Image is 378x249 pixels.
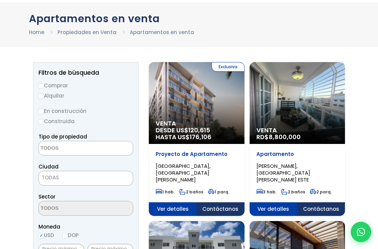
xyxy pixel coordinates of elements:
[38,231,54,239] label: USD
[188,126,210,134] span: 120,615
[38,109,44,114] input: En construcción
[38,93,44,99] input: Alquilar
[39,201,105,216] textarea: Search
[256,162,310,183] span: [PERSON_NAME], [GEOGRAPHIC_DATA][PERSON_NAME] ESTE
[38,107,133,115] label: En construcción
[269,133,301,141] span: 8,800,000
[38,171,133,186] span: TODAS
[179,189,203,195] span: 2 baños
[256,133,301,141] span: RD$
[29,13,349,25] h1: Apartamentos en venta
[38,91,133,100] label: Alquilar
[149,62,245,216] a: Exclusiva Venta DESDE US$120,615 HASTA US$176,106 Proyecto de Apartamento [GEOGRAPHIC_DATA], [GEO...
[310,189,332,195] span: 2 parq.
[38,81,133,90] label: Comprar
[196,202,244,216] span: Contáctanos
[62,231,79,239] label: DOP
[256,189,277,195] span: 3 hab.
[156,151,238,158] p: Proyecto de Apartamento
[211,62,245,72] span: Exclusiva
[297,202,345,216] span: Contáctanos
[156,189,175,195] span: 1 hab.
[149,202,196,216] span: Ver detalles
[38,117,133,126] label: Construida
[38,222,133,231] span: Moneda
[39,141,105,156] textarea: Search
[58,29,116,36] a: Propiedades en Venta
[62,233,68,238] input: DOP
[156,127,238,141] span: DESDE US$
[38,163,59,170] span: Ciudad
[256,151,338,158] p: Apartamento
[42,174,59,181] span: TODAS
[39,173,133,182] span: TODAS
[256,127,338,134] span: Venta
[38,119,44,124] input: Construida
[190,133,211,141] span: 176,106
[281,189,305,195] span: 2 baños
[38,133,87,140] span: Tipo de propiedad
[208,189,229,195] span: 1 parq.
[130,28,194,36] li: Apartamentos en venta
[156,120,238,127] span: Venta
[29,29,44,36] a: Home
[38,233,44,238] input: USD
[38,193,56,200] span: Sector
[250,62,345,216] a: Venta RD$8,800,000 Apartamento [PERSON_NAME], [GEOGRAPHIC_DATA][PERSON_NAME] ESTE 3 hab. 2 baños ...
[156,162,210,183] span: [GEOGRAPHIC_DATA], [GEOGRAPHIC_DATA][PERSON_NAME]
[38,83,44,89] input: Comprar
[156,134,238,141] span: HASTA US$
[250,202,297,216] span: Ver detalles
[38,69,133,76] h2: Filtros de búsqueda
